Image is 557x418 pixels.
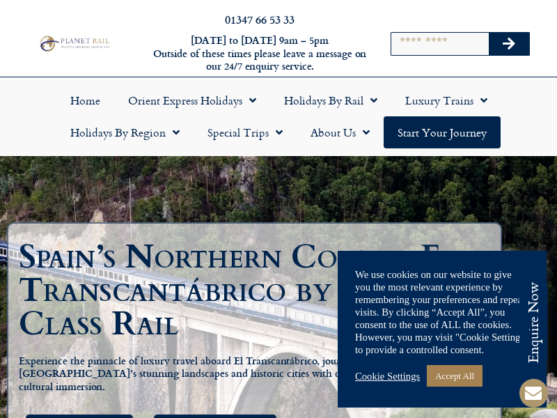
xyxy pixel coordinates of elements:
a: Orient Express Holidays [114,84,270,116]
nav: Menu [7,84,550,148]
a: About Us [297,116,384,148]
a: Holidays by Region [56,116,194,148]
a: Start your Journey [384,116,501,148]
div: We use cookies on our website to give you the most relevant experience by remembering your prefer... [355,268,529,356]
h6: [DATE] to [DATE] 9am – 5pm Outside of these times please leave a message on our 24/7 enquiry serv... [152,34,368,73]
a: Accept All [427,365,483,387]
h1: Spain’s Northern Coast - El Transcantábrico by First Class Rail [19,240,497,341]
button: Search [489,33,529,55]
a: Luxury Trains [391,84,501,116]
a: Home [56,84,114,116]
a: Cookie Settings [355,370,420,382]
h5: Experience the pinnacle of luxury travel aboard El Transcantábrico, journeying through northern [... [19,355,490,394]
img: Planet Rail Train Holidays Logo [37,34,111,52]
a: Holidays by Rail [270,84,391,116]
a: Special Trips [194,116,297,148]
a: 01347 66 53 33 [225,11,295,27]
